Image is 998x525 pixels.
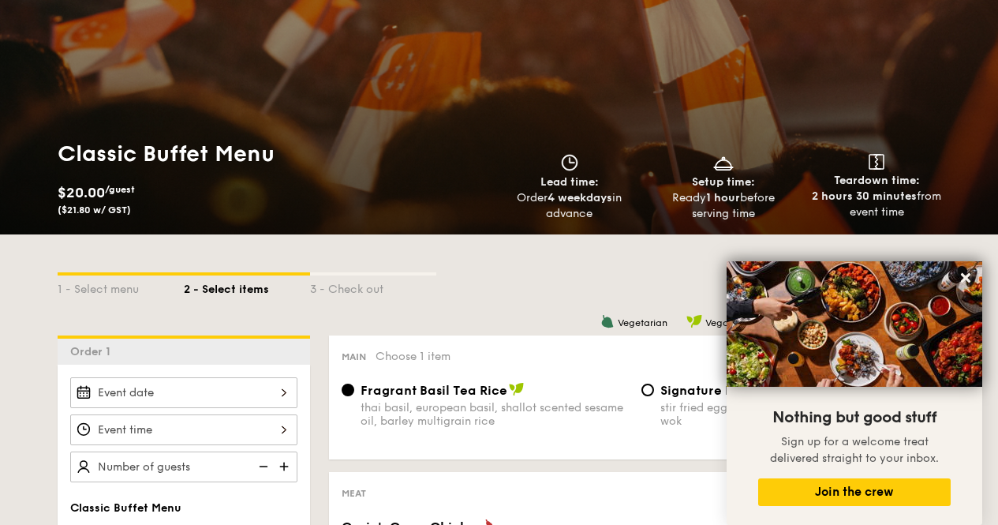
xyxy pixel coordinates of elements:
span: /guest [105,184,135,195]
img: icon-vegan.f8ff3823.svg [509,382,525,396]
div: stir fried eggs, superior soy sauce, breathe of the wok [660,401,929,428]
img: icon-reduce.1d2dbef1.svg [250,452,274,482]
input: Fragrant Basil Tea Ricethai basil, european basil, shallot scented sesame oil, barley multigrain ... [342,384,354,396]
div: 3 - Check out [310,276,436,298]
img: icon-dish.430c3a2e.svg [712,154,735,171]
input: Event time [70,414,297,445]
input: Number of guests [70,452,297,482]
img: icon-teardown.65201eee.svg [869,154,884,170]
div: 2 - Select items [184,276,310,298]
span: Fragrant Basil Tea Rice [361,383,507,398]
span: Order 1 [70,345,117,358]
span: Vegan [705,317,734,328]
div: Ready before serving time [652,190,794,222]
span: $20.00 [58,184,105,201]
span: Meat [342,488,366,499]
img: icon-clock.2db775ea.svg [558,154,581,171]
input: Signature Fried Bee Hoonstir fried eggs, superior soy sauce, breathe of the wok [641,384,654,396]
div: 1 - Select menu [58,276,184,298]
div: Order in advance [499,190,641,222]
span: Setup time: [692,175,755,189]
input: Event date [70,377,297,408]
span: Sign up for a welcome treat delivered straight to your inbox. [770,435,939,465]
button: Close [953,265,978,291]
span: Signature Fried Bee Hoon [660,383,821,398]
span: Classic Buffet Menu [70,501,181,515]
img: icon-vegan.f8ff3823.svg [686,314,702,328]
strong: 2 hours 30 minutes [812,189,917,203]
span: Vegetarian [618,317,667,328]
strong: 4 weekdays [548,191,612,204]
img: DSC07876-Edit02-Large.jpeg [727,261,982,387]
span: ($21.80 w/ GST) [58,204,131,216]
button: Join the crew [758,478,951,506]
img: icon-add.58712e84.svg [274,452,297,482]
span: Main [342,351,366,362]
img: icon-vegetarian.fe4039eb.svg [600,314,615,328]
span: Teardown time: [834,174,920,187]
div: thai basil, european basil, shallot scented sesame oil, barley multigrain rice [361,401,629,428]
div: from event time [806,189,948,220]
strong: 1 hour [706,191,740,204]
h1: Classic Buffet Menu [58,140,493,168]
span: Choose 1 item [376,350,450,363]
span: Nothing but good stuff [772,408,936,427]
span: Lead time: [540,175,599,189]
